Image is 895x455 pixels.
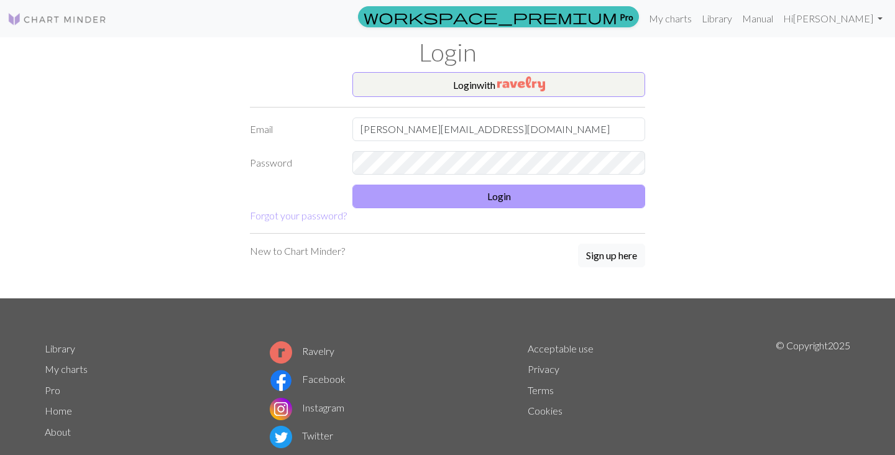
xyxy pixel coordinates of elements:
[270,426,292,448] img: Twitter logo
[250,209,347,221] a: Forgot your password?
[7,12,107,27] img: Logo
[528,342,594,354] a: Acceptable use
[250,244,345,259] p: New to Chart Minder?
[45,405,72,416] a: Home
[776,338,850,451] p: © Copyright 2025
[644,6,697,31] a: My charts
[242,151,345,175] label: Password
[45,363,88,375] a: My charts
[578,244,645,267] button: Sign up here
[528,384,554,396] a: Terms
[270,398,292,420] img: Instagram logo
[358,6,639,27] a: Pro
[45,426,71,438] a: About
[270,402,344,413] a: Instagram
[497,76,545,91] img: Ravelry
[364,8,617,25] span: workspace_premium
[778,6,888,31] a: Hi[PERSON_NAME]
[242,117,345,141] label: Email
[270,430,333,441] a: Twitter
[352,72,645,97] button: Loginwith
[578,244,645,269] a: Sign up here
[45,342,75,354] a: Library
[270,369,292,392] img: Facebook logo
[37,37,858,67] h1: Login
[352,185,645,208] button: Login
[528,363,559,375] a: Privacy
[270,373,346,385] a: Facebook
[270,345,334,357] a: Ravelry
[697,6,737,31] a: Library
[45,384,60,396] a: Pro
[528,405,562,416] a: Cookies
[270,341,292,364] img: Ravelry logo
[737,6,778,31] a: Manual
